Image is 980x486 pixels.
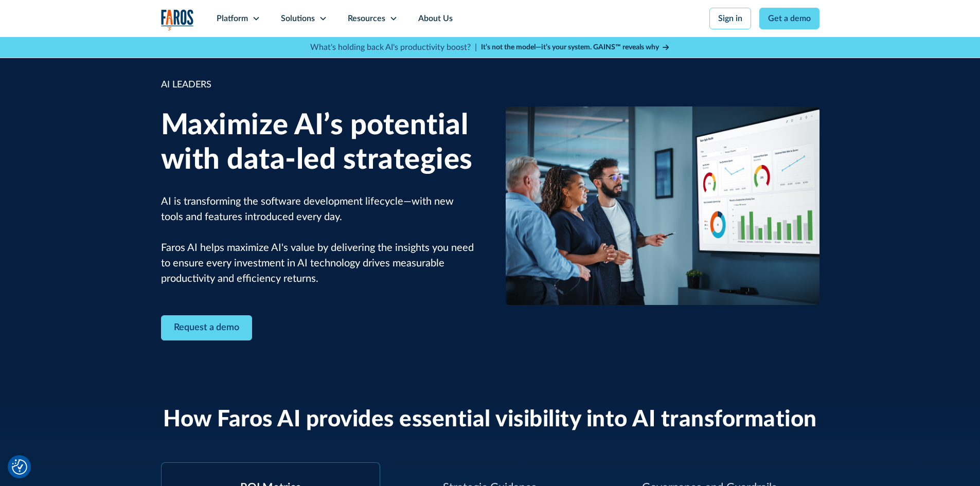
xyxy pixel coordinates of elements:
[161,109,475,177] h1: Maximize AI’s potential with data-led strategies
[163,406,817,434] h2: How Faros AI provides essential visibility into AI transformation
[161,9,194,30] a: home
[709,8,751,29] a: Sign in
[281,12,315,25] div: Solutions
[217,12,248,25] div: Platform
[161,78,475,92] div: AI LEADERS
[12,459,27,475] img: Revisit consent button
[310,41,477,53] p: What's holding back AI's productivity boost? |
[481,44,659,51] strong: It’s not the model—it’s your system. GAINS™ reveals why
[348,12,385,25] div: Resources
[759,8,819,29] a: Get a demo
[481,42,670,53] a: It’s not the model—it’s your system. GAINS™ reveals why
[161,9,194,30] img: Logo of the analytics and reporting company Faros.
[161,315,252,340] a: Contact Modal
[161,194,475,286] p: AI is transforming the software development lifecycle—with new tools and features introduced ever...
[12,459,27,475] button: Cookie Settings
